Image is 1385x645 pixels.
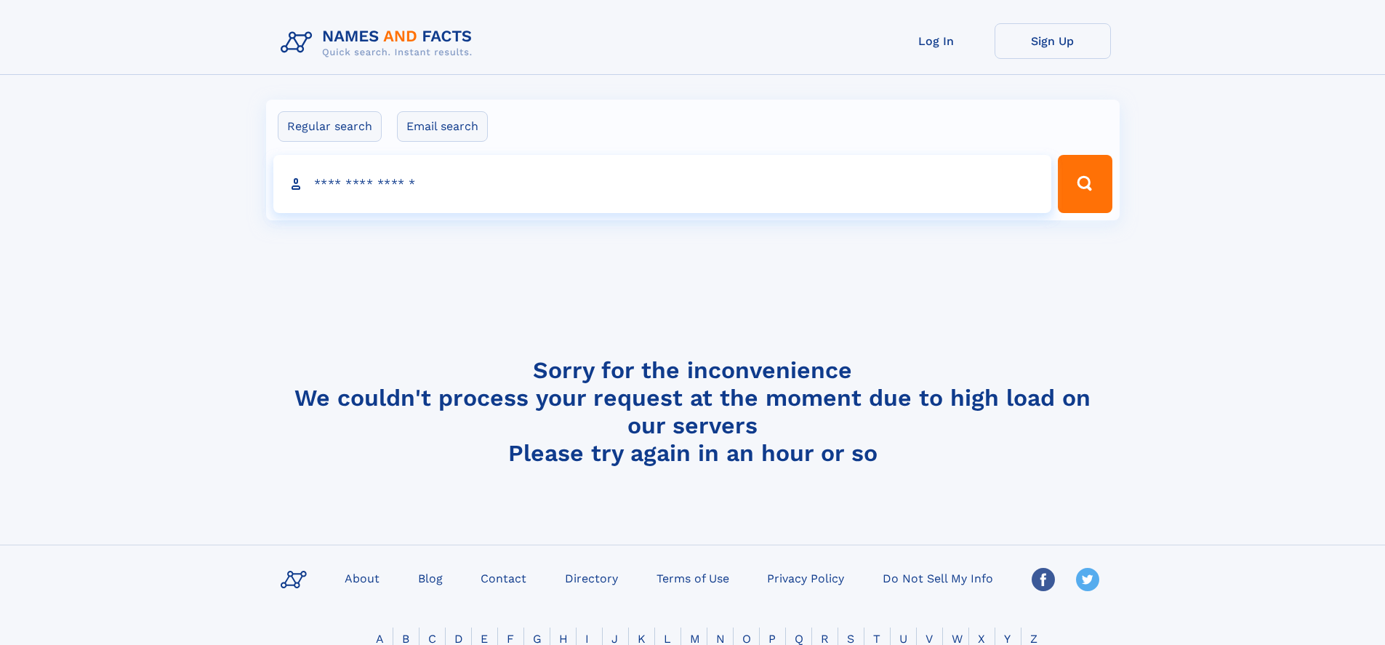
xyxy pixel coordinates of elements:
button: Search Button [1058,155,1112,213]
a: Log In [878,23,995,59]
img: Logo Names and Facts [275,23,484,63]
a: Terms of Use [651,567,735,588]
label: Regular search [278,111,382,142]
a: Directory [559,567,624,588]
a: About [339,567,385,588]
img: Twitter [1076,568,1099,591]
a: Sign Up [995,23,1111,59]
label: Email search [397,111,488,142]
a: Privacy Policy [761,567,850,588]
a: Contact [475,567,532,588]
a: Blog [412,567,449,588]
input: search input [273,155,1052,213]
h4: Sorry for the inconvenience We couldn't process your request at the moment due to high load on ou... [275,356,1111,467]
img: Facebook [1032,568,1055,591]
a: Do Not Sell My Info [877,567,999,588]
